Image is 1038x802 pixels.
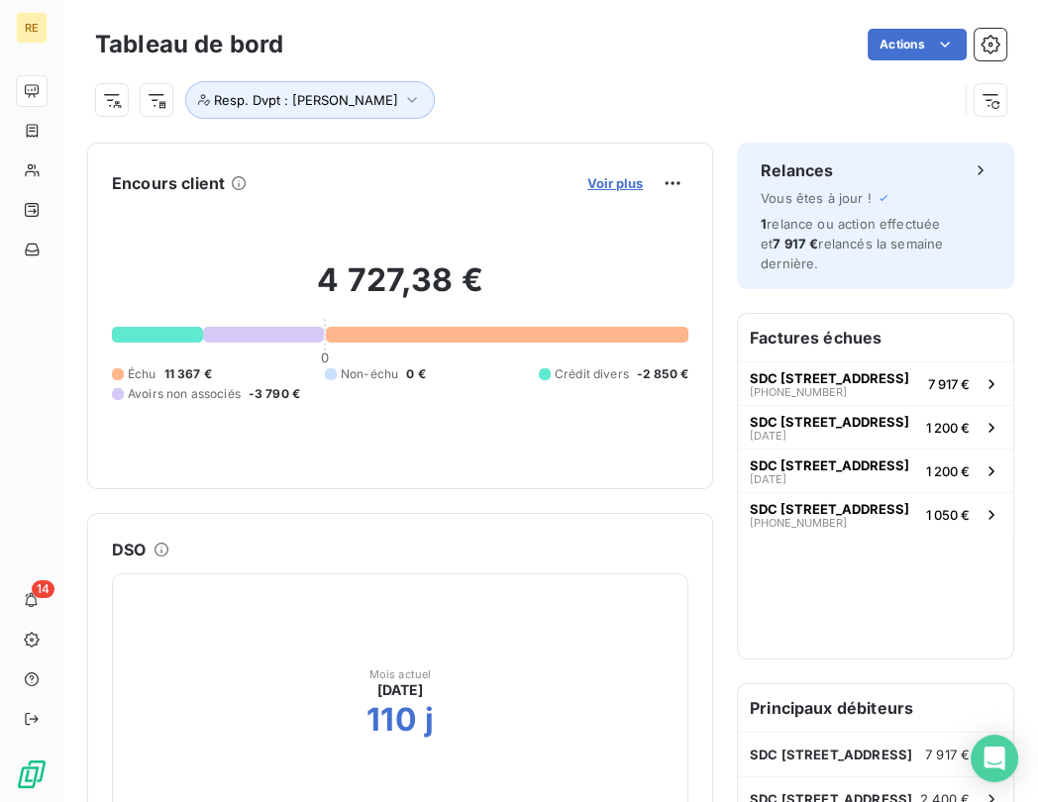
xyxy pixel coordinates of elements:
[369,668,432,680] span: Mois actuel
[738,314,1013,361] h6: Factures échues
[750,457,909,473] span: SDC [STREET_ADDRESS]
[128,365,156,383] span: Échu
[32,580,54,598] span: 14
[738,405,1013,449] button: SDC [STREET_ADDRESS][DATE]1 200 €
[112,171,225,195] h6: Encours client
[321,350,329,365] span: 0
[112,260,688,320] h2: 4 727,38 €
[366,700,416,740] h2: 110
[750,414,909,430] span: SDC [STREET_ADDRESS]
[249,385,300,403] span: -3 790 €
[761,158,833,182] h6: Relances
[112,538,146,561] h6: DSO
[750,473,786,485] span: [DATE]
[128,385,241,403] span: Avoirs non associés
[926,463,970,479] span: 1 200 €
[555,365,629,383] span: Crédit divers
[738,361,1013,405] button: SDC [STREET_ADDRESS][PHONE_NUMBER]7 917 €
[581,174,649,192] button: Voir plus
[750,517,847,529] span: [PHONE_NUMBER]
[164,365,212,383] span: 11 367 €
[377,680,424,700] span: [DATE]
[95,27,283,62] h3: Tableau de bord
[868,29,967,60] button: Actions
[16,758,48,790] img: Logo LeanPay
[738,492,1013,536] button: SDC [STREET_ADDRESS][PHONE_NUMBER]1 050 €
[406,365,425,383] span: 0 €
[761,216,767,232] span: 1
[587,175,643,191] span: Voir plus
[750,370,909,386] span: SDC [STREET_ADDRESS]
[738,449,1013,492] button: SDC [STREET_ADDRESS][DATE]1 200 €
[761,190,872,206] span: Vous êtes à jour !
[750,747,912,762] span: SDC [STREET_ADDRESS]
[925,747,970,762] span: 7 917 €
[16,12,48,44] div: RE
[926,507,970,523] span: 1 050 €
[214,92,398,108] span: Resp. Dvpt : [PERSON_NAME]
[185,81,435,119] button: Resp. Dvpt : [PERSON_NAME]
[750,430,786,442] span: [DATE]
[341,365,398,383] span: Non-échu
[971,735,1018,782] div: Open Intercom Messenger
[637,365,688,383] span: -2 850 €
[738,684,1013,732] h6: Principaux débiteurs
[750,501,909,517] span: SDC [STREET_ADDRESS]
[926,420,970,436] span: 1 200 €
[773,236,818,251] span: 7 917 €
[425,700,434,740] h2: j
[750,386,847,398] span: [PHONE_NUMBER]
[761,216,943,271] span: relance ou action effectuée et relancés la semaine dernière.
[928,376,970,392] span: 7 917 €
